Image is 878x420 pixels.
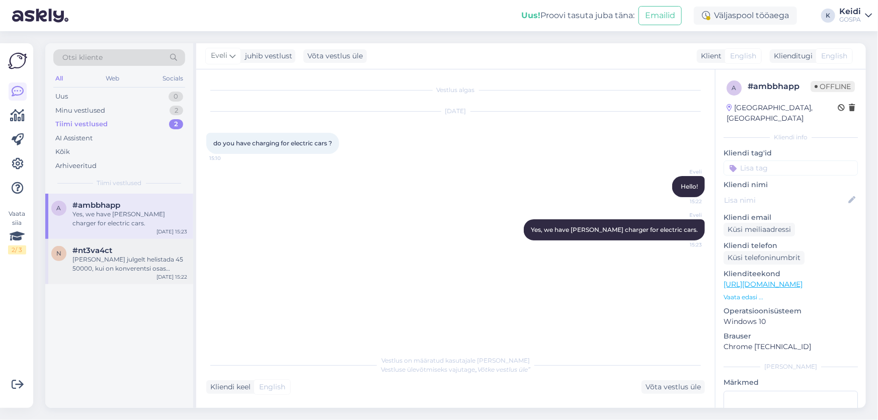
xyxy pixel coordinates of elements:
[724,377,858,388] p: Märkmed
[161,72,185,85] div: Socials
[8,245,26,255] div: 2 / 3
[697,51,722,61] div: Klient
[724,195,846,206] input: Lisa nimi
[811,81,855,92] span: Offline
[213,139,332,147] span: do you have charging for electric cars ?
[55,161,97,171] div: Arhiveeritud
[839,8,861,16] div: Keidi
[748,80,811,93] div: # ambbhapp
[664,198,702,205] span: 15:22
[724,306,858,316] p: Operatsioonisüsteem
[724,160,858,176] input: Lisa tag
[169,92,183,102] div: 0
[8,209,26,255] div: Vaata siia
[724,342,858,352] p: Chrome [TECHNICAL_ID]
[730,51,756,61] span: English
[206,382,251,392] div: Kliendi keel
[724,331,858,342] p: Brauser
[724,240,858,251] p: Kliendi telefon
[664,241,702,248] span: 15:23
[303,49,367,63] div: Võta vestlus üle
[724,148,858,158] p: Kliendi tag'id
[839,16,861,24] div: GOSPA
[55,92,68,102] div: Uus
[72,210,187,228] div: Yes, we have [PERSON_NAME] charger for electric cars.
[732,84,737,92] span: a
[475,366,530,373] i: „Võtke vestlus üle”
[770,51,813,61] div: Klienditugi
[259,382,285,392] span: English
[72,201,120,210] span: #ambbhapp
[724,212,858,223] p: Kliendi email
[72,246,112,255] span: #nt3va4ct
[72,255,187,273] div: [PERSON_NAME] julgelt helistada 45 50000, kui on konverentsi osas küsimusi.
[211,50,227,61] span: Eveli
[206,86,705,95] div: Vestlus algas
[56,249,61,257] span: n
[57,204,61,212] span: a
[724,251,805,265] div: Küsi telefoninumbrit
[381,357,530,364] span: Vestlus on määratud kasutajale [PERSON_NAME]
[156,228,187,235] div: [DATE] 15:23
[724,269,858,279] p: Klienditeekond
[638,6,682,25] button: Emailid
[62,52,103,63] span: Otsi kliente
[664,211,702,219] span: Eveli
[681,183,698,190] span: Hello!
[724,223,795,236] div: Küsi meiliaadressi
[206,107,705,116] div: [DATE]
[381,366,530,373] span: Vestluse ülevõtmiseks vajutage
[694,7,797,25] div: Väljaspool tööaega
[521,10,634,22] div: Proovi tasuta juba täna:
[531,226,698,233] span: Yes, we have [PERSON_NAME] charger for electric cars.
[724,293,858,302] p: Vaata edasi ...
[521,11,540,20] b: Uus!
[104,72,122,85] div: Web
[724,316,858,327] p: Windows 10
[209,154,247,162] span: 15:10
[169,119,183,129] div: 2
[97,179,142,188] span: Tiimi vestlused
[55,147,70,157] div: Kõik
[642,380,705,394] div: Võta vestlus üle
[821,51,847,61] span: English
[839,8,872,24] a: KeidiGOSPA
[724,362,858,371] div: [PERSON_NAME]
[170,106,183,116] div: 2
[724,180,858,190] p: Kliendi nimi
[8,51,27,70] img: Askly Logo
[55,119,108,129] div: Tiimi vestlused
[727,103,838,124] div: [GEOGRAPHIC_DATA], [GEOGRAPHIC_DATA]
[664,168,702,176] span: Eveli
[724,280,803,289] a: [URL][DOMAIN_NAME]
[156,273,187,281] div: [DATE] 15:22
[55,106,105,116] div: Minu vestlused
[241,51,292,61] div: juhib vestlust
[724,133,858,142] div: Kliendi info
[821,9,835,23] div: K
[53,72,65,85] div: All
[55,133,93,143] div: AI Assistent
